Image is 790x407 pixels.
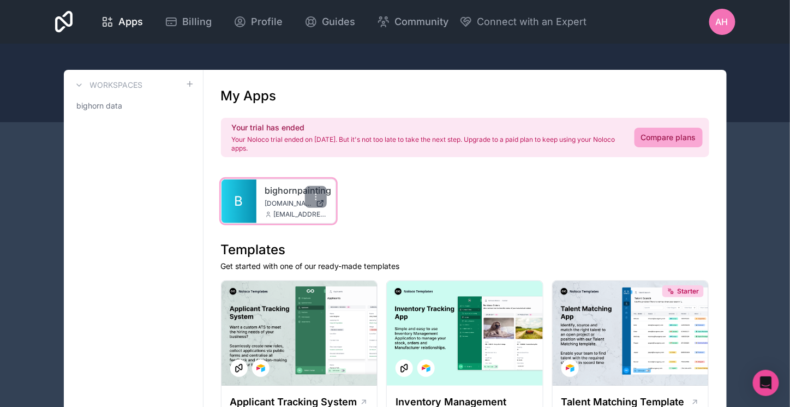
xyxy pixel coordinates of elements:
[274,210,327,219] span: [EMAIL_ADDRESS][DOMAIN_NAME]
[566,364,574,373] img: Airtable Logo
[77,100,123,111] span: bighorn data
[394,14,448,29] span: Community
[235,193,243,210] span: B
[753,370,779,396] div: Open Intercom Messenger
[422,364,430,373] img: Airtable Logo
[156,10,220,34] a: Billing
[677,287,699,296] span: Starter
[225,10,291,34] a: Profile
[251,14,283,29] span: Profile
[256,364,265,373] img: Airtable Logo
[118,14,143,29] span: Apps
[232,135,621,153] p: Your Noloco trial ended on [DATE]. But it's not too late to take the next step. Upgrade to a paid...
[322,14,355,29] span: Guides
[221,261,709,272] p: Get started with one of our ready-made templates
[368,10,457,34] a: Community
[182,14,212,29] span: Billing
[635,128,703,147] a: Compare plans
[92,10,152,34] a: Apps
[73,79,143,92] a: Workspaces
[459,14,586,29] button: Connect with an Expert
[232,122,621,133] h2: Your trial has ended
[221,241,709,259] h1: Templates
[477,14,586,29] span: Connect with an Expert
[90,80,143,91] h3: Workspaces
[221,87,277,105] h1: My Apps
[265,199,312,208] span: [DOMAIN_NAME]
[265,184,327,197] a: bighornpainting
[296,10,364,34] a: Guides
[265,199,327,208] a: [DOMAIN_NAME]
[716,15,728,28] span: AH
[222,179,256,223] a: B
[73,96,194,116] a: bighorn data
